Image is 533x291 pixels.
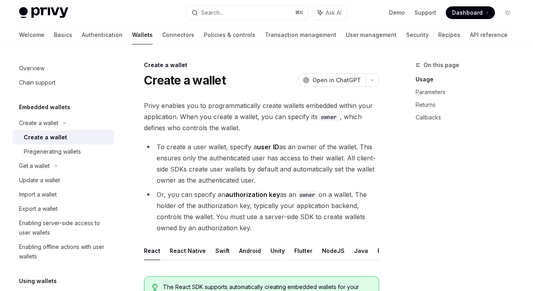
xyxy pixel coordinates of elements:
[13,216,114,240] a: Enabling server-side access to user wallets
[265,25,336,44] a: Transaction management
[416,86,520,98] a: Parameters
[346,25,397,44] a: User management
[13,75,114,90] a: Chain support
[239,241,261,260] button: Android
[225,191,280,198] strong: authorization key
[313,76,361,84] span: Open in ChatGPT
[416,111,520,124] a: Callbacks
[257,143,279,151] strong: user ID
[438,25,460,44] a: Recipes
[24,133,67,142] div: Create a wallet
[144,189,379,233] li: Or, you can specify an as an on a wallet. The holder of the authorization key, typically your app...
[318,113,340,121] code: owner
[452,9,483,17] span: Dashboard
[19,204,58,214] div: Export a wallet
[470,25,508,44] a: API reference
[144,61,379,69] div: Create a wallet
[270,241,285,260] button: Unity
[354,241,368,260] button: Java
[144,100,379,133] span: Privy enables you to programmatically create wallets embedded within your application. When you c...
[19,7,68,18] img: light logo
[416,98,520,111] a: Returns
[13,145,114,159] a: Pregenerating wallets
[13,187,114,202] a: Import a wallet
[322,241,345,260] button: NodeJS
[162,25,194,44] a: Connectors
[201,8,223,17] div: Search...
[19,190,57,199] div: Import a wallet
[13,240,114,264] a: Enabling offline actions with user wallets
[19,25,44,44] a: Welcome
[144,241,160,260] button: React
[446,6,495,19] a: Dashboard
[19,276,57,286] h5: Using wallets
[19,218,109,237] div: Enabling server-side access to user wallets
[13,173,114,187] a: Update a wallet
[13,202,114,216] a: Export a wallet
[378,241,403,260] button: REST API
[152,284,158,291] svg: Tip
[186,6,308,20] button: Search...⌘K
[501,6,514,19] button: Toggle dark mode
[144,73,226,87] h1: Create a wallet
[424,60,459,70] span: On this page
[19,64,44,73] div: Overview
[416,73,520,86] a: Usage
[170,241,206,260] button: React Native
[144,141,379,186] li: To create a user wallet, specify a as an owner of the wallet. This ensures only the authenticated...
[298,73,366,87] button: Open in ChatGPT
[294,241,313,260] button: Flutter
[215,241,230,260] button: Swift
[24,147,81,156] div: Pregenerating wallets
[54,25,72,44] a: Basics
[13,130,114,145] a: Create a wallet
[19,175,60,185] div: Update a wallet
[296,191,318,199] code: owner
[19,102,70,112] h5: Embedded wallets
[312,6,347,20] button: Ask AI
[204,25,255,44] a: Policies & controls
[19,78,56,87] div: Chain support
[132,25,153,44] a: Wallets
[406,25,429,44] a: Security
[326,9,341,17] span: Ask AI
[389,9,405,17] a: Demo
[19,118,58,128] div: Create a wallet
[295,10,303,16] span: ⌘ K
[19,161,50,171] div: Get a wallet
[19,242,109,261] div: Enabling offline actions with user wallets
[414,9,436,17] a: Support
[13,61,114,75] a: Overview
[82,25,123,44] a: Authentication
